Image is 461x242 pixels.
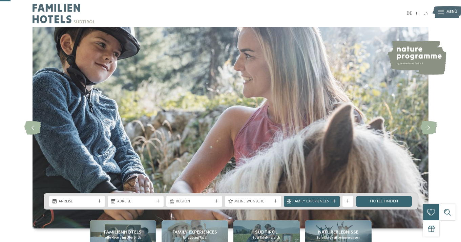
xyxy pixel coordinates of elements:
[255,229,278,236] span: Südtirol
[172,229,217,236] span: Family Experiences
[318,229,358,236] span: Naturerlebnisse
[356,196,412,207] a: Hotel finden
[59,199,96,204] span: Anreise
[183,236,207,240] span: Urlaub auf Maß
[105,236,141,240] span: Alle Hotels im Überblick
[253,236,280,240] span: Euer Erlebnisreich
[406,11,412,16] a: DE
[104,229,142,236] span: Familienhotels
[446,9,457,15] span: Menü
[176,199,213,204] span: Region
[423,11,428,16] a: EN
[387,41,446,75] img: nature programme by Familienhotels Südtirol
[317,236,360,240] span: Eure Kindheitserinnerungen
[33,27,428,228] img: Familienhotels Südtirol: The happy family places
[293,199,330,204] span: Family Experiences
[117,199,154,204] span: Abreise
[234,199,271,204] span: Meine Wünsche
[416,11,419,16] a: IT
